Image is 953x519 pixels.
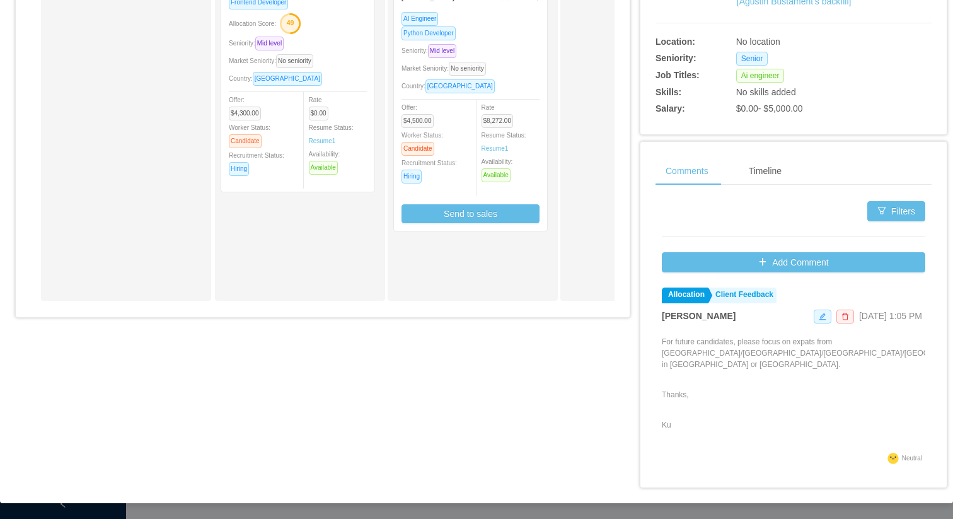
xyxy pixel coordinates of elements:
div: Timeline [739,157,792,185]
span: Available [482,168,511,182]
span: Mid level [255,37,284,50]
b: Salary: [656,103,685,114]
span: Offer: [229,96,266,117]
i: icon: delete [841,313,849,320]
text: 49 [287,19,294,26]
span: Hiring [229,162,249,176]
b: Skills: [656,87,681,97]
a: Resume1 [309,136,336,146]
a: Allocation [662,288,708,303]
span: No seniority [449,62,486,76]
b: Location: [656,37,695,47]
div: No location [736,35,874,49]
button: 49 [276,13,301,33]
span: Recruitment Status: [401,160,457,180]
span: Recruitment Status: [229,152,284,172]
span: Neutral [902,455,922,462]
b: Seniority: [656,53,696,63]
span: Resume Status: [309,124,354,144]
span: Ai engineer [736,69,785,83]
button: icon: filterFilters [867,201,925,221]
span: Candidate [229,134,262,148]
span: Availability: [482,158,516,178]
span: Python Developer [401,26,456,40]
span: Market Seniority: [229,57,318,64]
span: Country: [229,75,327,82]
span: [GEOGRAPHIC_DATA] [425,79,495,93]
span: Country: [401,83,500,90]
a: Client Feedback [709,288,777,303]
i: icon: edit [819,313,826,320]
span: $0.00 [309,107,328,120]
span: No skills added [736,87,796,97]
span: Seniority: [229,40,289,47]
span: No seniority [276,54,313,68]
span: Offer: [401,104,439,124]
span: Candidate [401,142,434,156]
span: $0.00 - $5,000.00 [736,103,803,114]
button: Send to sales [401,204,540,223]
span: Availability: [309,151,343,171]
span: Resume Status: [482,132,526,152]
span: [DATE] 1:05 PM [859,311,922,321]
span: Rate [309,96,333,117]
span: $4,500.00 [401,114,434,128]
span: Rate [482,104,519,124]
span: Senior [736,52,768,66]
a: Resume1 [482,144,509,153]
span: [GEOGRAPHIC_DATA] [253,72,322,86]
strong: [PERSON_NAME] [662,311,736,321]
span: Worker Status: [401,132,443,152]
span: Mid level [428,44,456,58]
span: $4,300.00 [229,107,261,120]
b: Job Titles: [656,70,700,80]
span: $8,272.00 [482,114,514,128]
span: Available [309,161,338,175]
span: Seniority: [401,47,461,54]
span: Hiring [401,170,422,184]
button: icon: plusAdd Comment [662,252,925,272]
span: AI Engineer [401,12,438,26]
span: Market Seniority: [401,65,491,72]
span: Worker Status: [229,124,270,144]
span: Allocation Score: [229,20,276,27]
div: Comments [656,157,719,185]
